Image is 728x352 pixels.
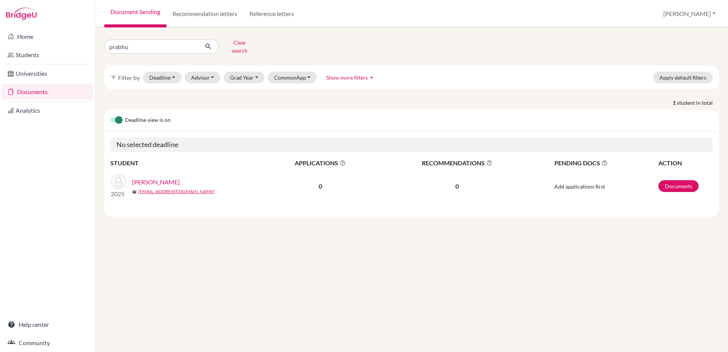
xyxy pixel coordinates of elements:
[132,178,180,187] a: [PERSON_NAME]
[658,158,713,168] th: ACTION
[2,103,93,118] a: Analytics
[368,74,375,81] i: arrow_drop_up
[677,99,719,107] span: student in total
[110,158,263,168] th: STUDENT
[554,183,605,190] span: Add applications first
[132,190,137,194] span: mail
[2,29,93,44] a: Home
[111,189,126,198] p: 2025
[554,158,658,168] span: PENDING DOCS
[138,188,215,195] a: [EMAIL_ADDRESS][DOMAIN_NAME]
[268,72,317,83] button: CommonApp
[118,74,140,81] span: Filter by
[125,116,171,125] span: Deadline view is on
[111,174,126,189] img: Prabhu, Sanvee
[110,138,713,152] h5: No selected deadline
[143,72,182,83] button: Deadline
[2,66,93,81] a: Universities
[660,6,719,21] button: [PERSON_NAME]
[2,84,93,99] a: Documents
[263,158,377,168] span: APPLICATIONS
[110,74,117,80] i: filter_list
[319,182,322,190] b: 0
[378,182,536,191] p: 0
[104,39,199,54] input: Find student by name...
[2,335,93,350] a: Community
[653,72,713,83] button: Apply default filters
[326,74,368,81] span: Show more filters
[224,72,265,83] button: Grad Year
[378,158,536,168] span: RECOMMENDATIONS
[658,180,699,192] a: Documents
[2,317,93,332] a: Help center
[2,47,93,62] a: Students
[320,72,382,83] button: Show more filtersarrow_drop_up
[673,99,677,107] strong: 1
[6,8,37,20] img: Bridge-U
[219,37,261,56] button: Clear search
[185,72,221,83] button: Advisor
